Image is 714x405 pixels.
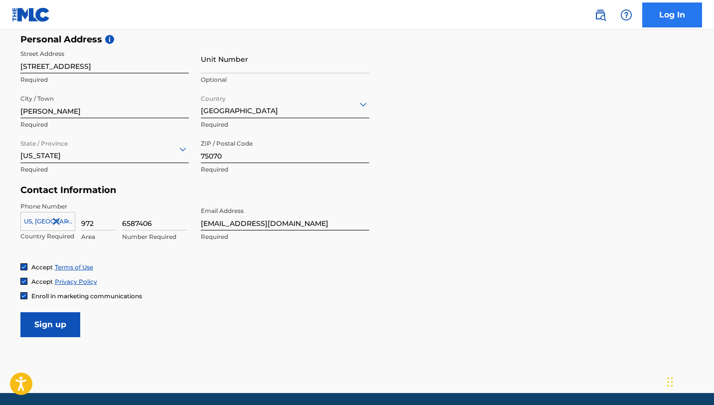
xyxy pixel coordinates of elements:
[20,165,189,174] p: Required
[20,120,189,129] p: Required
[201,232,369,241] p: Required
[31,278,53,285] span: Accept
[201,120,369,129] p: Required
[20,137,189,161] div: [US_STATE]
[590,5,610,25] a: Public Search
[20,133,68,148] label: State / Province
[664,357,714,405] iframe: Chat Widget
[201,165,369,174] p: Required
[21,278,27,284] img: checkbox
[594,9,606,21] img: search
[20,185,369,196] h5: Contact Information
[55,263,93,271] a: Terms of Use
[201,88,226,103] label: Country
[201,75,369,84] p: Optional
[31,263,53,271] span: Accept
[105,35,114,44] span: i
[20,312,80,337] input: Sign up
[21,264,27,270] img: checkbox
[81,232,116,241] p: Area
[20,232,75,241] p: Country Required
[642,2,702,27] a: Log In
[31,292,142,300] span: Enroll in marketing communications
[21,293,27,299] img: checkbox
[201,92,369,116] div: [GEOGRAPHIC_DATA]
[616,5,636,25] div: Help
[55,278,97,285] a: Privacy Policy
[667,367,673,397] div: Drag
[122,232,187,241] p: Number Required
[20,75,189,84] p: Required
[620,9,632,21] img: help
[20,34,694,45] h5: Personal Address
[12,7,50,22] img: MLC Logo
